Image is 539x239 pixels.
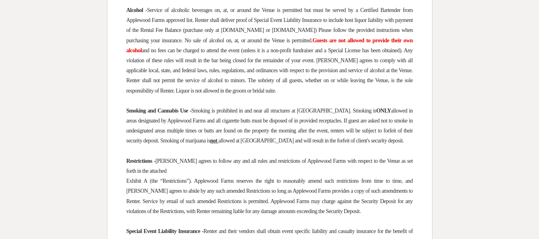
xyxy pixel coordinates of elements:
[126,7,147,13] strong: Alcohol -
[126,38,414,53] strong: Guests are not allowed to provide their own alcohol
[126,47,414,94] span: and no fees can be charged to attend the event (unless it is a non-profit fundraiser and a Specia...
[126,7,414,43] span: Service of alcoholic beverages on, at, or around the Venue is permitted but must be served by a C...
[376,108,391,114] strong: ONLY
[126,108,192,114] strong: Smoking and Cannabis Use -
[126,158,156,164] strong: Restrictions -
[126,228,203,234] strong: Special Event Liability Insurance -
[210,138,217,144] u: not
[126,178,414,214] span: Exhibit A (the “Restrictions”). Applewood Farms reserves the right to reasonably amend such restr...
[126,158,414,174] span: [PERSON_NAME] agrees to follow any and all rules and restrictions of Applewood Farms with respect...
[192,108,377,114] span: Smoking is prohibited in and near all structures at [GEOGRAPHIC_DATA]. Smoking is
[219,138,404,144] span: allowed at [GEOGRAPHIC_DATA] and will result in the forfeit of client's security deposit.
